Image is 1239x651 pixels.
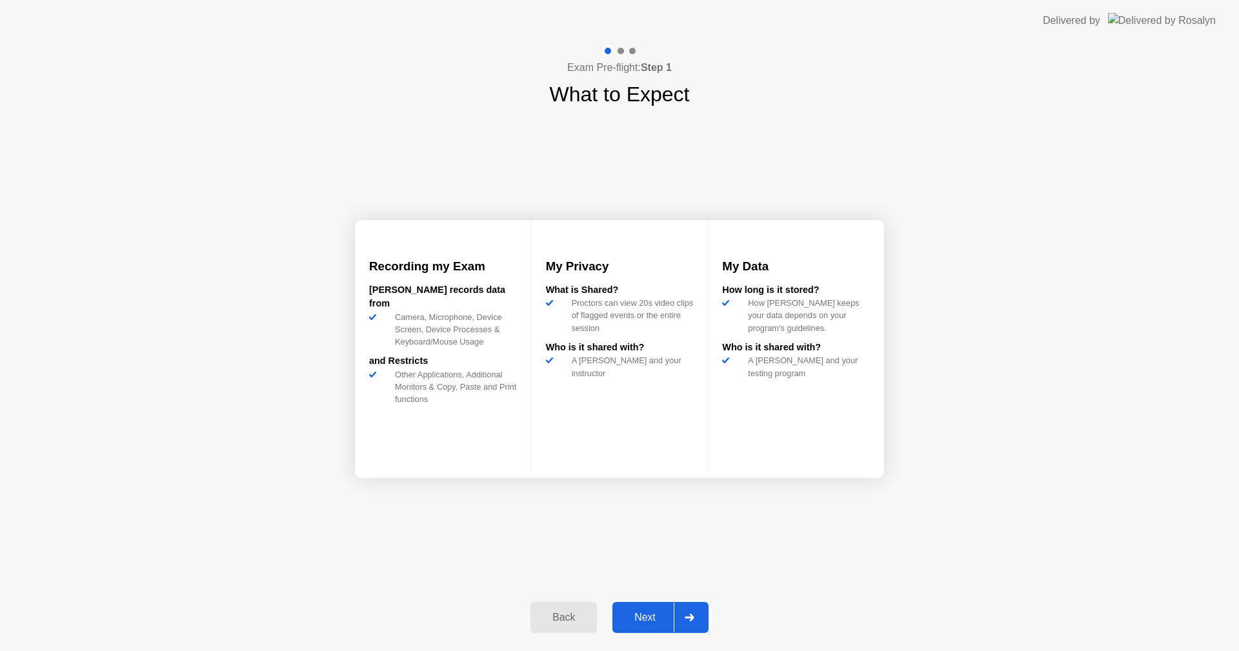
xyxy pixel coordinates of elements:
[1108,13,1216,28] img: Delivered by Rosalyn
[722,341,870,355] div: Who is it shared with?
[567,60,672,75] h4: Exam Pre-flight:
[390,311,517,348] div: Camera, Microphone, Device Screen, Device Processes & Keyboard/Mouse Usage
[546,341,694,355] div: Who is it shared with?
[567,354,694,379] div: A [PERSON_NAME] and your instructor
[550,79,690,110] h1: What to Expect
[616,612,674,623] div: Next
[567,297,694,334] div: Proctors can view 20s video clips of flagged events or the entire session
[546,257,694,275] h3: My Privacy
[369,283,517,311] div: [PERSON_NAME] records data from
[390,368,517,406] div: Other Applications, Additional Monitors & Copy, Paste and Print functions
[530,602,597,633] button: Back
[722,257,870,275] h3: My Data
[722,283,870,297] div: How long is it stored?
[743,354,870,379] div: A [PERSON_NAME] and your testing program
[612,602,709,633] button: Next
[641,62,672,73] b: Step 1
[369,257,517,275] h3: Recording my Exam
[743,297,870,334] div: How [PERSON_NAME] keeps your data depends on your program’s guidelines.
[1043,13,1100,28] div: Delivered by
[369,354,517,368] div: and Restricts
[534,612,593,623] div: Back
[546,283,694,297] div: What is Shared?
